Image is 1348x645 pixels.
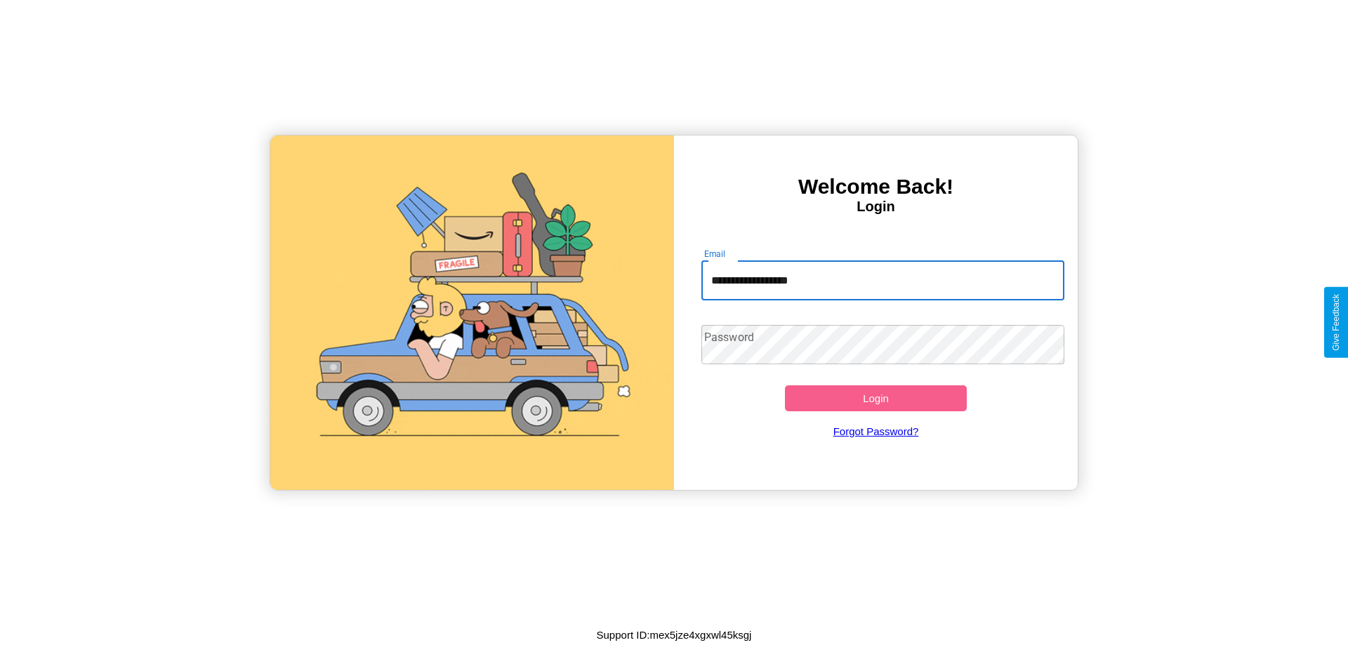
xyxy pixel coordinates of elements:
h4: Login [674,199,1078,215]
label: Email [704,248,726,260]
p: Support ID: mex5jze4xgxwl45ksgj [597,625,752,644]
div: Give Feedback [1331,294,1341,351]
button: Login [785,385,967,411]
a: Forgot Password? [694,411,1058,451]
img: gif [270,135,674,490]
h3: Welcome Back! [674,175,1078,199]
